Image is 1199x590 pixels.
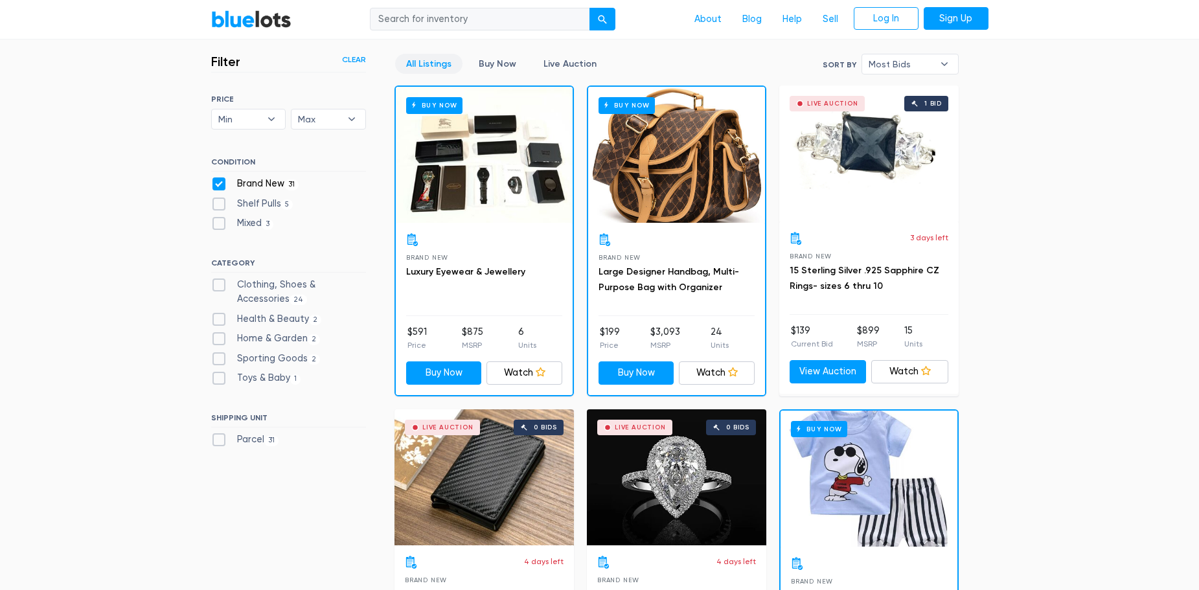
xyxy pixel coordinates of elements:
[791,421,847,437] h6: Buy Now
[211,312,322,326] label: Health & Beauty
[791,578,833,585] span: Brand New
[904,338,922,350] p: Units
[211,10,291,28] a: BlueLots
[650,325,680,351] li: $3,093
[857,324,880,350] li: $899
[532,54,608,74] a: Live Auction
[711,339,729,351] p: Units
[588,87,765,223] a: Buy Now
[406,361,482,385] a: Buy Now
[211,197,293,211] label: Shelf Pulls
[600,339,620,351] p: Price
[405,576,447,584] span: Brand New
[406,254,448,261] span: Brand New
[790,360,867,383] a: View Auction
[524,556,564,567] p: 4 days left
[308,334,321,345] span: 2
[679,361,755,385] a: Watch
[370,8,590,31] input: Search for inventory
[924,7,988,30] a: Sign Up
[791,338,833,350] p: Current Bid
[298,109,341,129] span: Max
[211,258,366,273] h6: CATEGORY
[711,325,729,351] li: 24
[732,7,772,32] a: Blog
[871,360,948,383] a: Watch
[823,59,856,71] label: Sort By
[211,332,321,346] label: Home & Garden
[468,54,527,74] a: Buy Now
[406,266,525,277] a: Luxury Eyewear & Jewellery
[597,576,639,584] span: Brand New
[779,85,959,221] a: Live Auction 1 bid
[211,157,366,172] h6: CONDITION
[518,325,536,351] li: 6
[395,54,462,74] a: All Listings
[599,254,641,261] span: Brand New
[309,315,322,325] span: 2
[211,216,274,231] label: Mixed
[931,54,958,74] b: ▾
[211,352,321,366] label: Sporting Goods
[462,325,483,351] li: $875
[854,7,919,30] a: Log In
[290,295,308,305] span: 24
[281,199,293,210] span: 5
[726,424,749,431] div: 0 bids
[422,424,474,431] div: Live Auction
[258,109,285,129] b: ▾
[211,433,279,447] label: Parcel
[587,409,766,545] a: Live Auction 0 bids
[684,7,732,32] a: About
[600,325,620,351] li: $199
[290,374,301,385] span: 1
[342,54,366,65] a: Clear
[599,361,674,385] a: Buy Now
[790,265,939,291] a: 15 Sterling Silver .925 Sapphire CZ Rings- sizes 6 thru 10
[904,324,922,350] li: 15
[857,338,880,350] p: MSRP
[807,100,858,107] div: Live Auction
[518,339,536,351] p: Units
[211,177,299,191] label: Brand New
[615,424,666,431] div: Live Auction
[211,413,366,427] h6: SHIPPING UNIT
[407,339,427,351] p: Price
[486,361,562,385] a: Watch
[462,339,483,351] p: MSRP
[211,54,240,69] h3: Filter
[791,324,833,350] li: $139
[650,339,680,351] p: MSRP
[781,411,957,547] a: Buy Now
[262,220,274,230] span: 3
[407,325,427,351] li: $591
[394,409,574,545] a: Live Auction 0 bids
[308,354,321,365] span: 2
[338,109,365,129] b: ▾
[211,95,366,104] h6: PRICE
[910,232,948,244] p: 3 days left
[534,424,557,431] div: 0 bids
[211,278,366,306] label: Clothing, Shoes & Accessories
[790,253,832,260] span: Brand New
[812,7,849,32] a: Sell
[869,54,933,74] span: Most Bids
[716,556,756,567] p: 4 days left
[211,371,301,385] label: Toys & Baby
[284,179,299,190] span: 31
[772,7,812,32] a: Help
[396,87,573,223] a: Buy Now
[599,266,739,293] a: Large Designer Handbag, Multi-Purpose Bag with Organizer
[264,436,279,446] span: 31
[599,97,655,113] h6: Buy Now
[924,100,942,107] div: 1 bid
[218,109,261,129] span: Min
[406,97,462,113] h6: Buy Now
